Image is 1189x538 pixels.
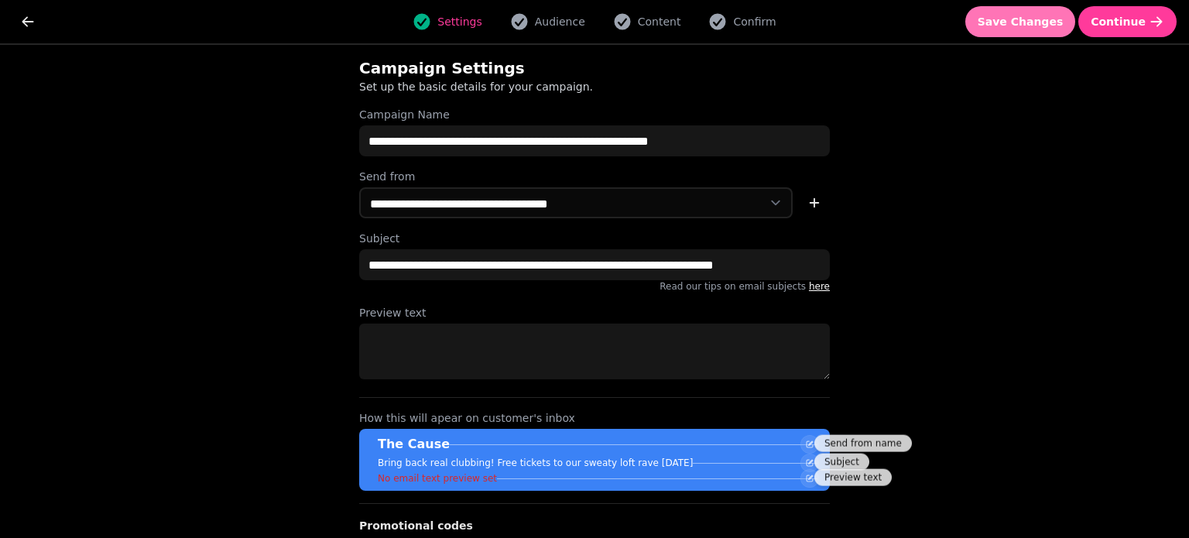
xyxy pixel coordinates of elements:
button: go back [12,6,43,37]
label: Campaign Name [359,107,830,122]
span: Confirm [733,14,776,29]
h2: Campaign Settings [359,57,656,79]
span: Save Changes [978,16,1064,27]
p: The Cause [378,435,450,454]
div: Send from name [814,435,912,452]
label: Subject [359,231,830,246]
span: Content [638,14,681,29]
a: here [809,281,830,292]
span: Continue [1091,16,1146,27]
p: Read our tips on email subjects [359,280,830,293]
span: Audience [535,14,585,29]
label: Send from [359,169,830,184]
div: Preview text [814,469,892,486]
div: Subject [814,454,869,471]
button: Save Changes [965,6,1076,37]
legend: Promotional codes [359,516,473,535]
span: Settings [437,14,481,29]
p: Set up the basic details for your campaign. [359,79,756,94]
button: Continue [1078,6,1177,37]
label: How this will apear on customer's inbox [359,410,830,426]
label: Preview text [359,305,830,320]
p: No email text preview set [378,472,497,485]
p: Bring back real clubbing! Free tickets to our sweaty loft rave [DATE] [378,457,693,469]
